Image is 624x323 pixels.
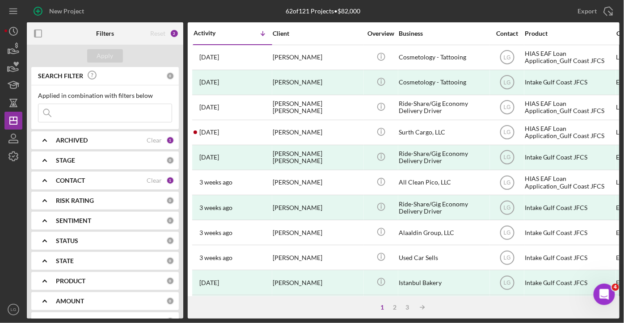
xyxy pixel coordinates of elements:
[87,49,123,63] button: Apply
[286,8,361,15] div: 62 of 121 Projects • $82,000
[273,246,362,269] div: [PERSON_NAME]
[199,179,232,186] time: 2025-08-14 17:53
[525,221,614,244] div: Intake Gulf Coast JFCS
[170,29,179,38] div: 2
[273,171,362,194] div: [PERSON_NAME]
[503,205,510,211] text: LG
[273,221,362,244] div: [PERSON_NAME]
[399,30,488,37] div: Business
[525,196,614,219] div: Intake Gulf Coast JFCS
[273,46,362,69] div: [PERSON_NAME]
[4,301,22,319] button: LG
[273,71,362,94] div: [PERSON_NAME]
[147,137,162,144] div: Clear
[569,2,620,20] button: Export
[399,296,488,319] div: Mobile Car Wash Company
[38,72,83,80] b: SEARCH FILTER
[199,129,219,136] time: 2025-08-17 23:05
[525,30,614,37] div: Product
[166,72,174,80] div: 0
[273,96,362,119] div: [PERSON_NAME] [PERSON_NAME]
[199,79,219,86] time: 2025-08-18 23:54
[166,257,174,265] div: 0
[399,146,488,169] div: Ride-Share/Gig Economy Delivery Driver
[399,246,488,269] div: Used Car Sells
[376,304,388,311] div: 1
[503,105,510,111] text: LG
[56,217,91,224] b: SENTIMENT
[166,136,174,144] div: 1
[273,196,362,219] div: [PERSON_NAME]
[525,146,614,169] div: Intake Gulf Coast JFCS
[525,46,614,69] div: HIAS EAF Loan Application_Gulf Coast JFCS
[273,296,362,319] div: [PERSON_NAME]
[401,304,413,311] div: 3
[503,230,510,236] text: LG
[503,55,510,61] text: LG
[166,217,174,225] div: 0
[525,271,614,294] div: Intake Gulf Coast JFCS
[199,254,232,261] time: 2025-08-08 20:15
[594,284,615,305] iframe: Intercom live chat
[199,229,232,236] time: 2025-08-08 21:17
[503,80,510,86] text: LG
[503,280,510,286] text: LG
[38,92,172,99] div: Applied in combination with filters below
[166,197,174,205] div: 0
[525,71,614,94] div: Intake Gulf Coast JFCS
[578,2,597,20] div: Export
[273,30,362,37] div: Client
[273,121,362,144] div: [PERSON_NAME]
[166,176,174,185] div: 1
[166,156,174,164] div: 0
[525,171,614,194] div: HIAS EAF Loan Application_Gulf Coast JFCS
[199,104,219,111] time: 2025-08-18 22:15
[56,257,74,264] b: STATE
[399,46,488,69] div: Cosmetology - Tattooing
[49,2,84,20] div: New Project
[97,49,114,63] div: Apply
[11,307,17,312] text: LG
[56,277,85,285] b: PRODUCT
[503,155,510,161] text: LG
[56,237,78,244] b: STATUS
[399,271,488,294] div: Istanbul Bakery
[166,237,174,245] div: 0
[399,121,488,144] div: Surth Cargo, LLC
[364,30,398,37] div: Overview
[503,130,510,136] text: LG
[399,196,488,219] div: Ride-Share/Gig Economy Delivery Driver
[399,171,488,194] div: All Clean Pico, LLC
[503,180,510,186] text: LG
[199,54,219,61] time: 2025-08-19 00:20
[147,177,162,184] div: Clear
[399,221,488,244] div: Alaaldin Group, LLC
[399,96,488,119] div: Ride-Share/Gig Economy Delivery Driver
[56,298,84,305] b: AMOUNT
[525,121,614,144] div: HIAS EAF Loan Application_Gulf Coast JFCS
[27,2,93,20] button: New Project
[612,284,619,291] span: 4
[166,297,174,305] div: 0
[503,255,510,261] text: LG
[273,146,362,169] div: [PERSON_NAME] [PERSON_NAME]
[199,204,232,211] time: 2025-08-11 13:04
[399,71,488,94] div: Cosmetology - Tattooing
[490,30,524,37] div: Contact
[194,29,233,37] div: Activity
[56,197,94,204] b: RISK RATING
[150,30,165,37] div: Reset
[199,279,219,286] time: 2025-08-08 00:10
[199,154,219,161] time: 2025-08-17 03:03
[96,30,114,37] b: Filters
[56,157,75,164] b: STAGE
[166,277,174,285] div: 0
[273,271,362,294] div: [PERSON_NAME]
[56,177,85,184] b: CONTACT
[525,96,614,119] div: HIAS EAF Loan Application_Gulf Coast JFCS
[525,296,614,319] div: Intake Gulf Coast JFCS
[388,304,401,311] div: 2
[56,137,88,144] b: ARCHIVED
[525,246,614,269] div: Intake Gulf Coast JFCS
